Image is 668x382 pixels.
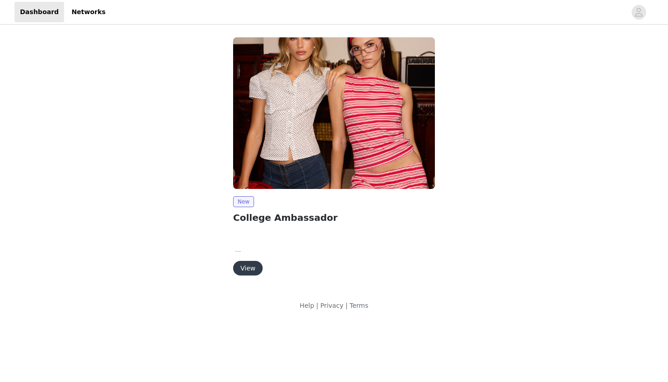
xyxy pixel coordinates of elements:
[634,5,643,20] div: avatar
[320,302,344,309] a: Privacy
[349,302,368,309] a: Terms
[233,211,435,224] h2: College Ambassador
[233,196,254,207] span: New
[233,37,435,189] img: Edikted
[233,261,263,275] button: View
[66,2,111,22] a: Networks
[316,302,319,309] span: |
[299,302,314,309] a: Help
[15,2,64,22] a: Dashboard
[233,265,263,272] a: View
[345,302,348,309] span: |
